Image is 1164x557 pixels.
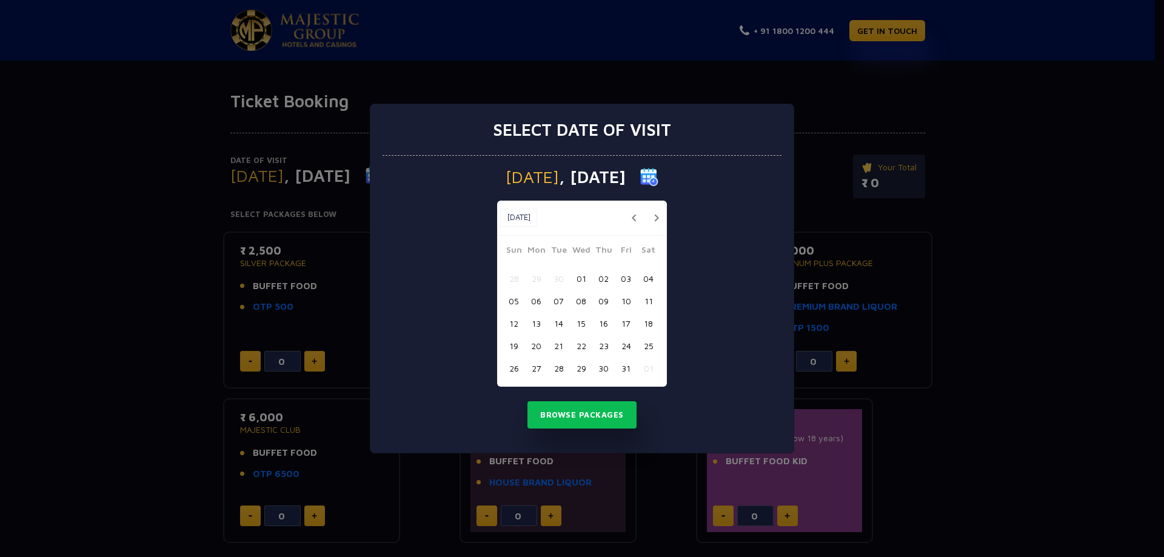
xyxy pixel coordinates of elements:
button: 23 [592,335,615,357]
button: 03 [615,267,637,290]
button: 17 [615,312,637,335]
button: 11 [637,290,660,312]
span: Sat [637,243,660,260]
button: 28 [547,357,570,379]
button: 01 [637,357,660,379]
button: 30 [547,267,570,290]
button: 20 [525,335,547,357]
h3: Select date of visit [493,119,671,140]
button: 07 [547,290,570,312]
button: 15 [570,312,592,335]
button: 19 [503,335,525,357]
span: Mon [525,243,547,260]
button: 25 [637,335,660,357]
button: 24 [615,335,637,357]
span: [DATE] [506,168,559,185]
button: 26 [503,357,525,379]
span: Thu [592,243,615,260]
button: 29 [525,267,547,290]
img: calender icon [640,168,658,186]
button: 01 [570,267,592,290]
button: 28 [503,267,525,290]
span: Sun [503,243,525,260]
button: Browse Packages [527,401,637,429]
button: 02 [592,267,615,290]
button: 22 [570,335,592,357]
button: 14 [547,312,570,335]
button: 31 [615,357,637,379]
button: 29 [570,357,592,379]
button: 16 [592,312,615,335]
button: 30 [592,357,615,379]
button: 13 [525,312,547,335]
span: Fri [615,243,637,260]
button: 04 [637,267,660,290]
button: 09 [592,290,615,312]
button: 08 [570,290,592,312]
span: Wed [570,243,592,260]
button: 12 [503,312,525,335]
button: 05 [503,290,525,312]
button: 21 [547,335,570,357]
button: 18 [637,312,660,335]
span: , [DATE] [559,168,626,185]
button: [DATE] [500,208,537,227]
span: Tue [547,243,570,260]
button: 06 [525,290,547,312]
button: 10 [615,290,637,312]
button: 27 [525,357,547,379]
